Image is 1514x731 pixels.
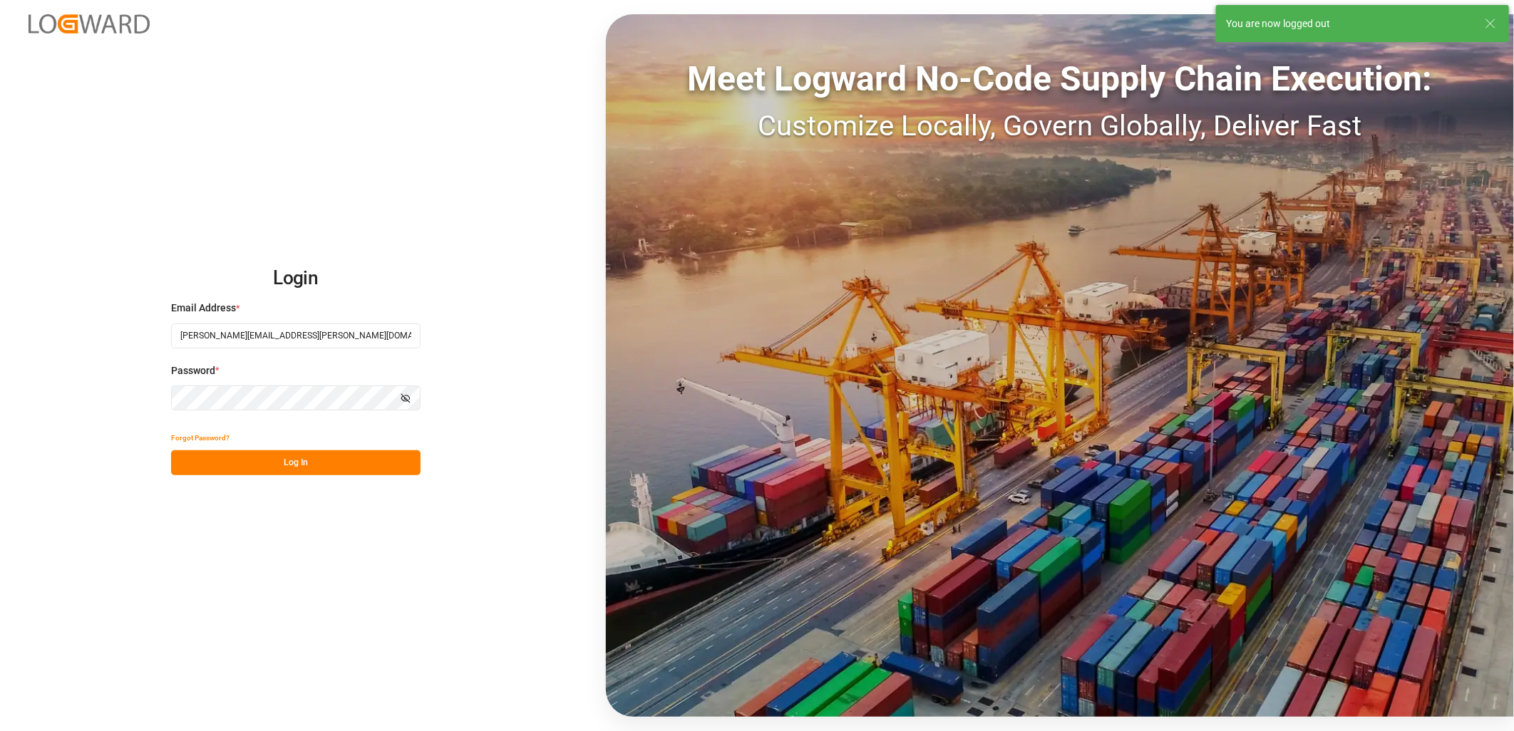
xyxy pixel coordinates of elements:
button: Log In [171,450,421,475]
div: You are now logged out [1226,16,1471,31]
img: Logward_new_orange.png [29,14,150,33]
h2: Login [171,256,421,301]
div: Meet Logward No-Code Supply Chain Execution: [606,53,1514,105]
span: Password [171,363,215,378]
span: Email Address [171,301,236,316]
div: Customize Locally, Govern Globally, Deliver Fast [606,105,1514,147]
input: Enter your email [171,323,421,348]
button: Forgot Password? [171,425,230,450]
